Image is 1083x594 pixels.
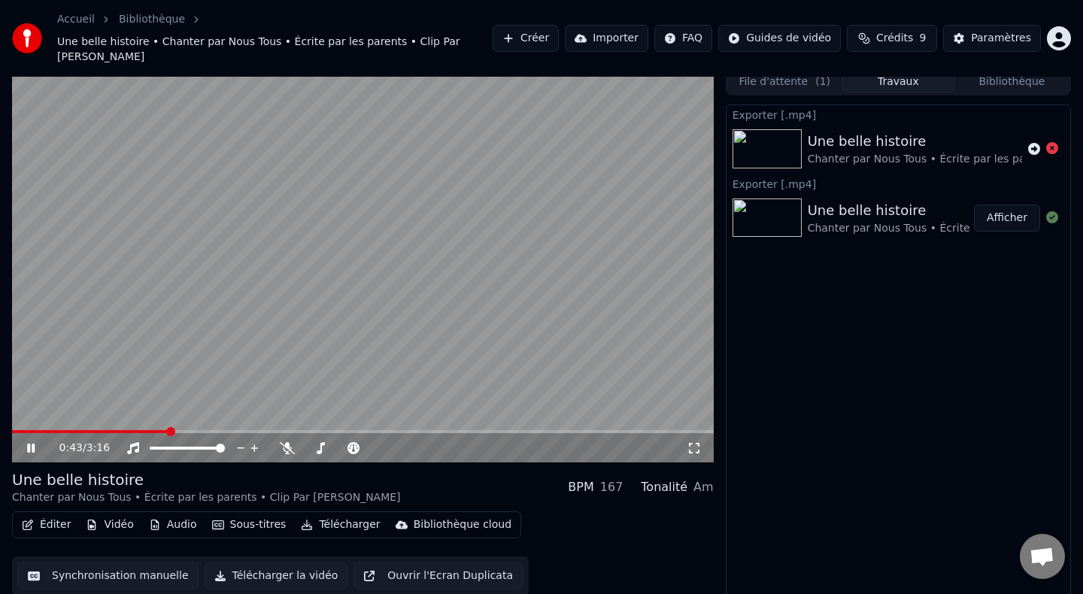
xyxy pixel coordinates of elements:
[847,25,937,52] button: Crédits9
[718,25,841,52] button: Guides de vidéo
[919,31,926,46] span: 9
[119,12,185,27] a: Bibliothèque
[353,562,523,589] button: Ouvrir l'Ecran Duplicata
[57,35,493,65] span: Une belle histoire • Chanter par Nous Tous • Écrite par les parents • Clip Par [PERSON_NAME]
[654,25,712,52] button: FAQ
[493,25,559,52] button: Créer
[600,478,623,496] div: 167
[943,25,1041,52] button: Paramètres
[641,478,687,496] div: Tonalité
[80,514,139,535] button: Vidéo
[12,490,401,505] div: Chanter par Nous Tous • Écrite par les parents • Clip Par [PERSON_NAME]
[143,514,203,535] button: Audio
[414,517,511,532] div: Bibliothèque cloud
[727,174,1070,192] div: Exporter [.mp4]
[955,71,1069,92] button: Bibliothèque
[86,441,110,456] span: 3:16
[57,12,95,27] a: Accueil
[876,31,913,46] span: Crédits
[568,478,593,496] div: BPM
[205,562,348,589] button: Télécharger la vidéo
[815,74,830,89] span: ( 1 )
[206,514,293,535] button: Sous-titres
[12,469,401,490] div: Une belle histoire
[971,31,1031,46] div: Paramètres
[728,71,842,92] button: File d'attente
[693,478,714,496] div: Am
[842,71,955,92] button: Travaux
[565,25,648,52] button: Importer
[1020,534,1065,579] a: Ouvrir le chat
[727,105,1070,123] div: Exporter [.mp4]
[18,562,199,589] button: Synchronisation manuelle
[59,441,96,456] div: /
[57,12,493,65] nav: breadcrumb
[12,23,42,53] img: youka
[16,514,77,535] button: Éditer
[974,205,1040,232] button: Afficher
[295,514,386,535] button: Télécharger
[59,441,83,456] span: 0:43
